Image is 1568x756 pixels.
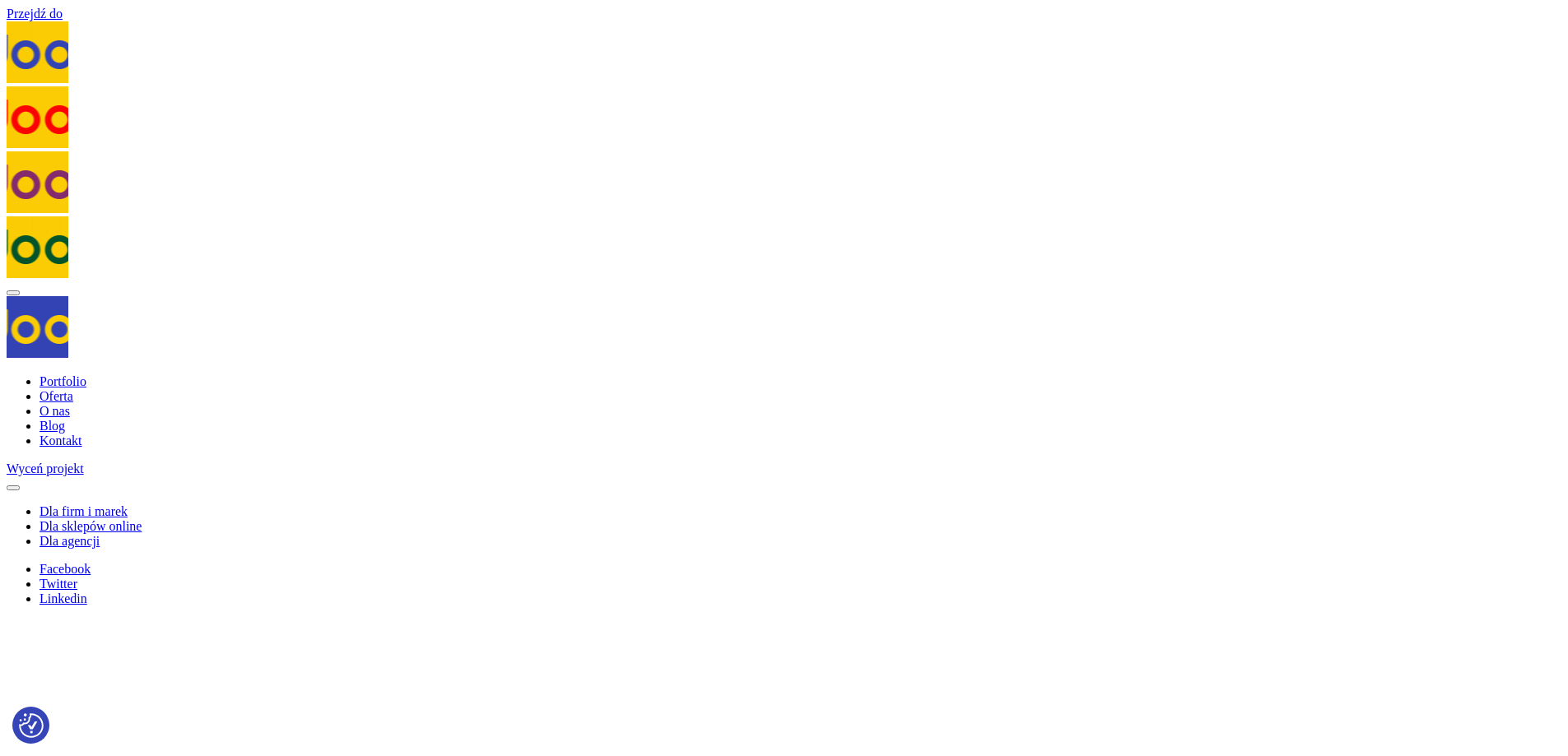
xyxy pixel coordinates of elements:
[40,504,128,518] a: Dla firm i marek
[19,713,44,738] img: Revisit consent button
[7,290,20,295] button: Navigation
[7,151,68,213] img: Brandoo Group
[40,374,86,388] a: Portfolio
[40,591,87,605] a: Linkedin
[7,216,68,278] img: Brandoo Group
[40,577,77,591] a: Twitter
[40,534,100,548] a: Dla agencji
[7,86,68,148] img: Brandoo Group
[7,485,20,490] button: Close
[19,713,44,738] button: Preferencje co do zgód
[7,461,84,475] a: Wyceń projekt
[7,21,1561,281] a: Brandoo Group Brandoo Group Brandoo Group Brandoo Group
[7,296,68,358] img: Brandoo Group
[40,519,142,533] a: Dla sklepów online
[40,562,91,576] a: Facebook
[40,419,65,433] a: Blog
[7,21,68,83] img: Brandoo Group
[40,434,82,448] a: Kontakt
[40,404,70,418] a: O nas
[7,7,63,21] a: Przejdź do
[40,389,73,403] a: Oferta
